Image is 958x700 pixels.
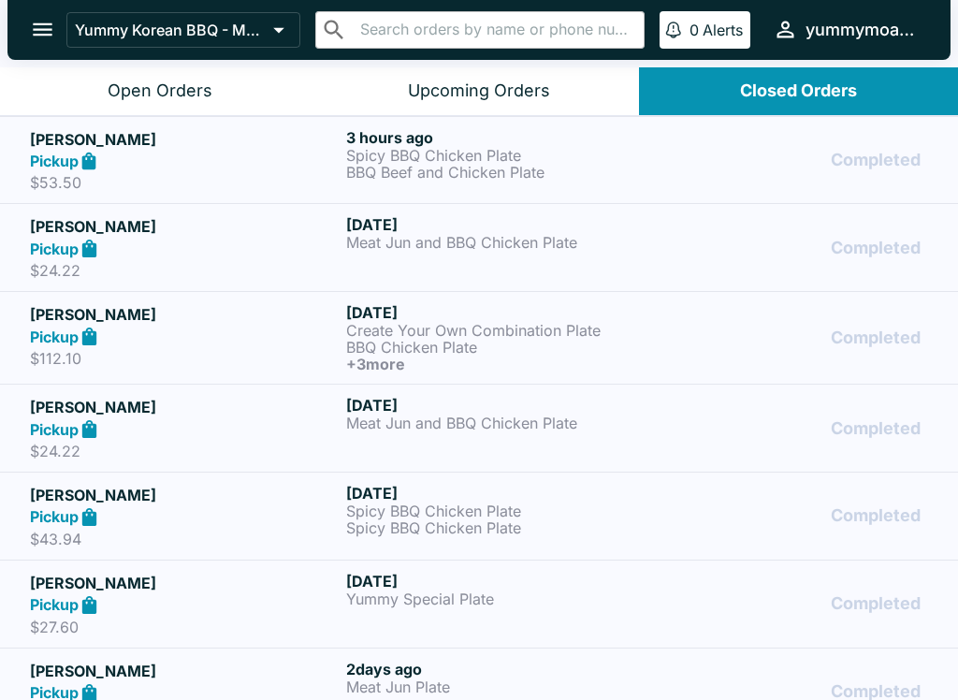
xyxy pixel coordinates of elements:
div: yummymoanalua [806,19,921,41]
p: 0 [689,21,699,39]
h5: [PERSON_NAME] [30,484,339,506]
p: Meat Jun and BBQ Chicken Plate [346,234,655,251]
p: $24.22 [30,442,339,460]
h5: [PERSON_NAME] [30,660,339,682]
h6: + 3 more [346,356,655,372]
p: Spicy BBQ Chicken Plate [346,519,655,536]
div: Upcoming Orders [408,80,550,102]
input: Search orders by name or phone number [355,17,636,43]
p: Meat Jun Plate [346,678,655,695]
p: Meat Jun and BBQ Chicken Plate [346,415,655,431]
div: Open Orders [108,80,212,102]
p: Yummy Special Plate [346,591,655,607]
button: open drawer [19,6,66,53]
p: Alerts [703,21,743,39]
h5: [PERSON_NAME] [30,572,339,594]
strong: Pickup [30,595,79,614]
strong: Pickup [30,240,79,258]
strong: Pickup [30,152,79,170]
div: Closed Orders [740,80,857,102]
p: $27.60 [30,618,339,636]
p: Create Your Own Combination Plate [346,322,655,339]
p: $53.50 [30,173,339,192]
strong: Pickup [30,420,79,439]
p: Yummy Korean BBQ - Moanalua [75,21,266,39]
p: BBQ Chicken Plate [346,339,655,356]
h6: [DATE] [346,396,655,415]
h6: [DATE] [346,215,655,234]
h5: [PERSON_NAME] [30,215,339,238]
h6: [DATE] [346,484,655,503]
button: yummymoanalua [765,9,928,50]
span: 2 days ago [346,660,422,678]
p: $43.94 [30,530,339,548]
h5: [PERSON_NAME] [30,303,339,326]
p: BBQ Beef and Chicken Plate [346,164,655,181]
h5: [PERSON_NAME] [30,128,339,151]
h6: 3 hours ago [346,128,655,147]
p: $112.10 [30,349,339,368]
button: Yummy Korean BBQ - Moanalua [66,12,300,48]
h6: [DATE] [346,303,655,322]
p: Spicy BBQ Chicken Plate [346,503,655,519]
h5: [PERSON_NAME] [30,396,339,418]
p: Spicy BBQ Chicken Plate [346,147,655,164]
p: $24.22 [30,261,339,280]
strong: Pickup [30,328,79,346]
h6: [DATE] [346,572,655,591]
strong: Pickup [30,507,79,526]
